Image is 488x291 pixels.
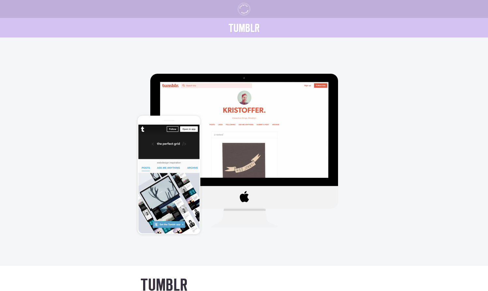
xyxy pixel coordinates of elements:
tspan: T [242,5,243,7]
tspan: I [240,6,242,7]
tspan: T [245,12,246,14]
tspan: H [241,11,243,13]
tspan: K [239,7,241,9]
tspan: F [244,4,245,6]
tspan: E [245,5,247,7]
tspan: O [243,4,244,6]
tspan: D [243,12,244,14]
span: Tumblr [229,23,259,34]
tspan: O [246,11,248,13]
tspan: R [240,7,241,8]
tspan: M [247,10,249,12]
tspan: E [242,12,244,14]
tspan: S [244,12,245,14]
tspan: F [245,4,246,6]
tspan: S [241,5,243,7]
tspan: R [246,5,248,7]
img: Tumblr [114,54,375,250]
tspan: R [246,11,247,13]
